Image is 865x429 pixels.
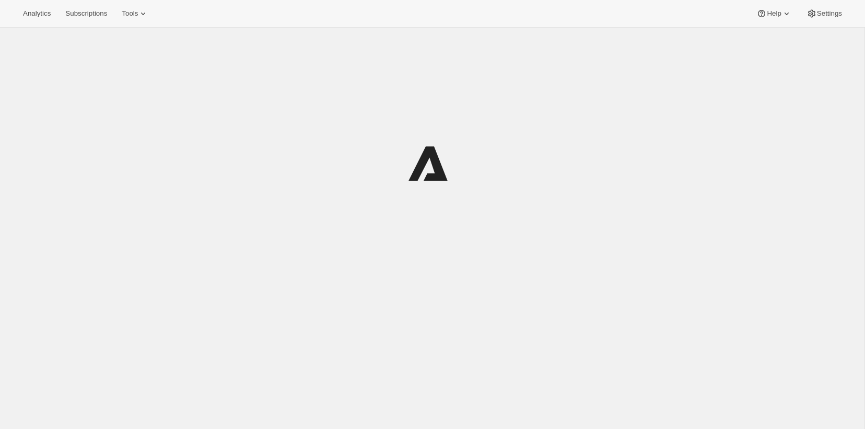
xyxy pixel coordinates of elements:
button: Subscriptions [59,6,113,21]
button: Tools [115,6,155,21]
span: Settings [817,9,842,18]
button: Analytics [17,6,57,21]
span: Tools [122,9,138,18]
span: Analytics [23,9,51,18]
span: Subscriptions [65,9,107,18]
span: Help [767,9,781,18]
button: Help [750,6,798,21]
button: Settings [800,6,848,21]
